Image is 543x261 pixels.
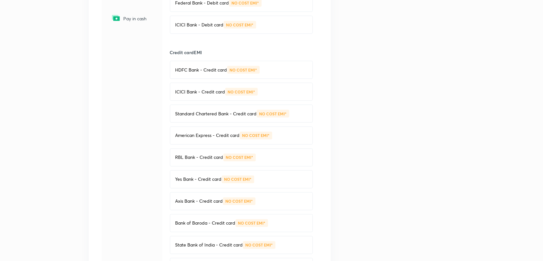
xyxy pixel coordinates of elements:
[242,134,270,138] p: NO COST EMI*
[226,199,253,203] p: NO COST EMI*
[175,154,223,161] p: RBL Bank - Credit card
[226,23,254,27] p: NO COST EMI*
[175,242,243,248] p: State Bank of India - Credit card
[175,67,227,73] p: HDFC Bank - Credit card
[232,1,259,5] p: NO COST EMI*
[124,15,153,22] p: Pay in cash
[228,90,255,94] p: NO COST EMI*
[111,13,121,23] img: -
[238,221,266,225] p: NO COST EMI*
[246,243,273,247] p: NO COST EMI*
[175,198,223,205] p: Axis Bank - Credit card
[230,68,257,72] p: NO COST EMI*
[259,112,287,116] p: NO COST EMI*
[175,111,257,117] p: Standard Chartered Bank - Credit card
[175,22,224,28] p: ICICI Bank - Debit card
[175,89,225,95] p: ICICI Bank - Credit card
[175,176,222,183] p: Yes Bank - Credit card
[226,156,253,159] p: NO COST EMI*
[224,178,252,181] p: NO COST EMI*
[175,220,236,227] p: Bank of Baroda - Credit card
[175,132,240,139] p: American Express - Credit card
[170,49,313,56] h6: Credit card EMI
